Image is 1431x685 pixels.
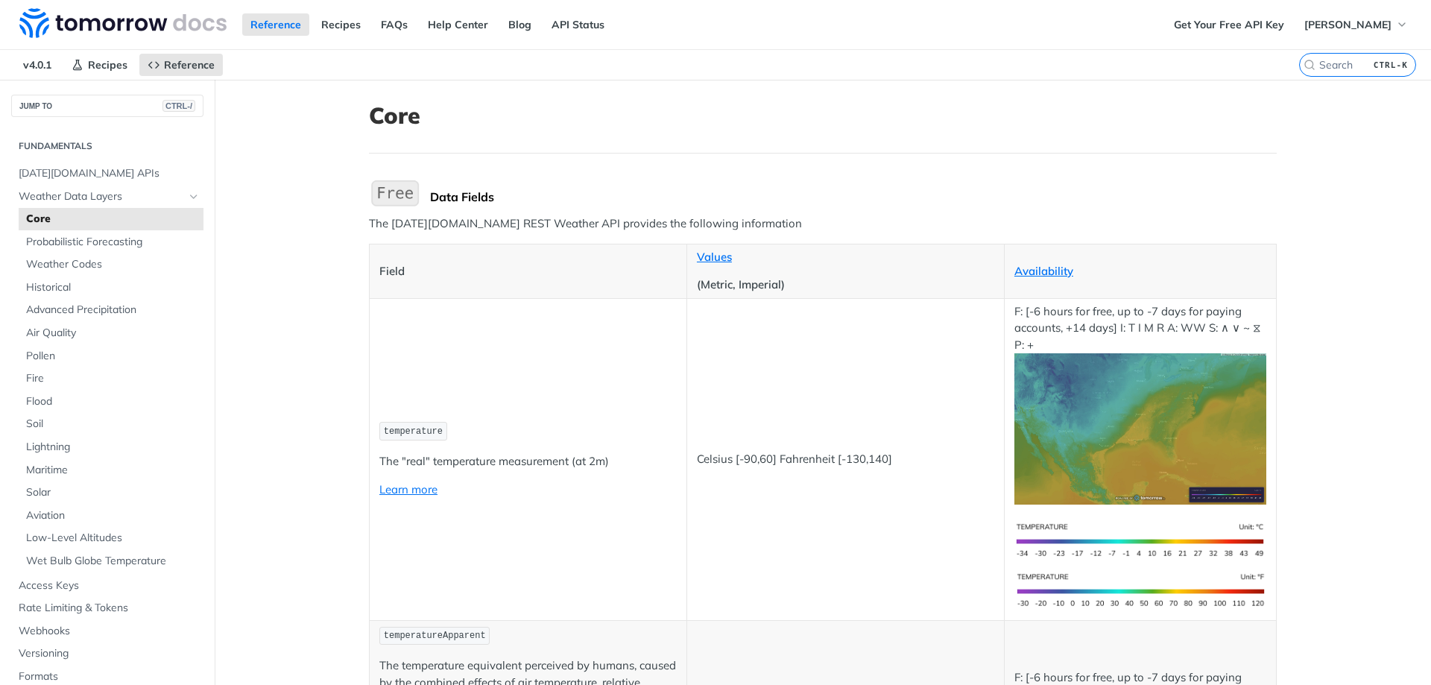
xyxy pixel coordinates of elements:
span: Soil [26,417,200,432]
a: Versioning [11,643,203,665]
a: Access Keys [11,575,203,597]
span: CTRL-/ [162,100,195,112]
a: Low-Level Altitudes [19,527,203,549]
span: Pollen [26,349,200,364]
p: The [DATE][DOMAIN_NAME] REST Weather API provides the following information [369,215,1277,233]
a: Soil [19,413,203,435]
span: Maritime [26,463,200,478]
span: Expand image [1014,532,1266,546]
a: Lightning [19,436,203,458]
p: (Metric, Imperial) [697,277,994,294]
a: Flood [19,391,203,413]
span: Weather Codes [26,257,200,272]
a: FAQs [373,13,416,36]
span: Solar [26,485,200,500]
button: Hide subpages for Weather Data Layers [188,191,200,203]
span: Low-Level Altitudes [26,531,200,546]
a: Recipes [313,13,369,36]
span: Recipes [88,58,127,72]
span: Rate Limiting & Tokens [19,601,200,616]
a: Help Center [420,13,496,36]
a: Pollen [19,345,203,367]
span: Expand image [1014,421,1266,435]
span: Weather Data Layers [19,189,184,204]
span: Reference [164,58,215,72]
a: Weather Data LayersHide subpages for Weather Data Layers [11,186,203,208]
a: Learn more [379,482,437,496]
span: Flood [26,394,200,409]
a: API Status [543,13,613,36]
span: Formats [19,669,200,684]
span: Versioning [19,646,200,661]
a: Recipes [63,54,136,76]
div: Data Fields [430,189,1277,204]
span: temperatureApparent [384,631,486,641]
a: Reference [139,54,223,76]
a: Maritime [19,459,203,482]
a: Weather Codes [19,253,203,276]
span: Fire [26,371,200,386]
h2: Fundamentals [11,139,203,153]
a: Historical [19,277,203,299]
span: Advanced Precipitation [26,303,200,318]
a: Advanced Precipitation [19,299,203,321]
a: Values [697,250,732,264]
span: Lightning [26,440,200,455]
span: Aviation [26,508,200,523]
h1: Core [369,102,1277,129]
span: Wet Bulb Globe Temperature [26,554,200,569]
span: Air Quality [26,326,200,341]
a: [DATE][DOMAIN_NAME] APIs [11,162,203,185]
a: Wet Bulb Globe Temperature [19,550,203,572]
p: Field [379,263,677,280]
a: Webhooks [11,620,203,643]
span: v4.0.1 [15,54,60,76]
span: Probabilistic Forecasting [26,235,200,250]
a: Solar [19,482,203,504]
p: The "real" temperature measurement (at 2m) [379,453,677,470]
a: Core [19,208,203,230]
a: Aviation [19,505,203,527]
span: [DATE][DOMAIN_NAME] APIs [19,166,200,181]
kbd: CTRL-K [1370,57,1412,72]
a: Air Quality [19,322,203,344]
span: Expand image [1014,582,1266,596]
a: Fire [19,367,203,390]
span: [PERSON_NAME] [1304,18,1391,31]
span: Core [26,212,200,227]
span: temperature [384,426,443,437]
span: Historical [26,280,200,295]
svg: Search [1304,59,1315,71]
p: Celsius [-90,60] Fahrenheit [-130,140] [697,451,994,468]
p: F: [-6 hours for free, up to -7 days for paying accounts, +14 days] I: T I M R A: WW S: ∧ ∨ ~ ⧖ P: + [1014,303,1266,505]
a: Get Your Free API Key [1166,13,1292,36]
a: Probabilistic Forecasting [19,231,203,253]
button: JUMP TOCTRL-/ [11,95,203,117]
a: Rate Limiting & Tokens [11,597,203,619]
a: Reference [242,13,309,36]
button: [PERSON_NAME] [1296,13,1416,36]
span: Access Keys [19,578,200,593]
a: Availability [1014,264,1073,278]
span: Webhooks [19,624,200,639]
a: Blog [500,13,540,36]
img: Tomorrow.io Weather API Docs [19,8,227,38]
